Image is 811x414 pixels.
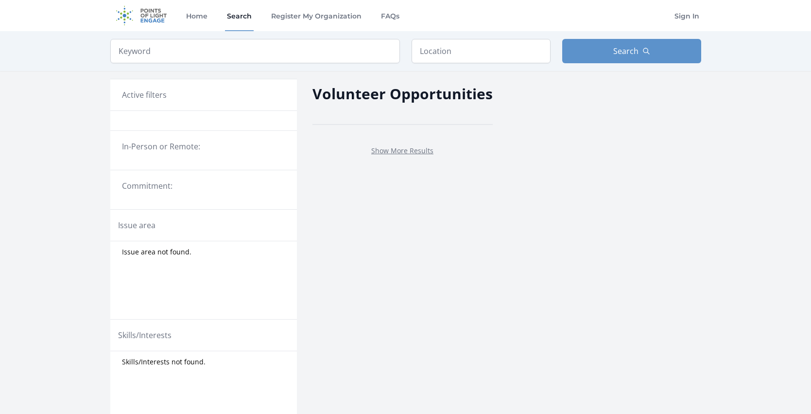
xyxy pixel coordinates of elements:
[562,39,701,63] button: Search
[412,39,551,63] input: Location
[312,83,493,105] h2: Volunteer Opportunities
[122,357,206,367] span: Skills/Interests not found.
[613,45,638,57] span: Search
[110,39,400,63] input: Keyword
[122,247,191,257] span: Issue area not found.
[118,219,155,231] legend: Issue area
[122,89,167,101] h3: Active filters
[122,180,285,192] legend: Commitment:
[371,146,433,155] a: Show More Results
[122,141,285,152] legend: In-Person or Remote:
[118,329,172,341] legend: Skills/Interests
